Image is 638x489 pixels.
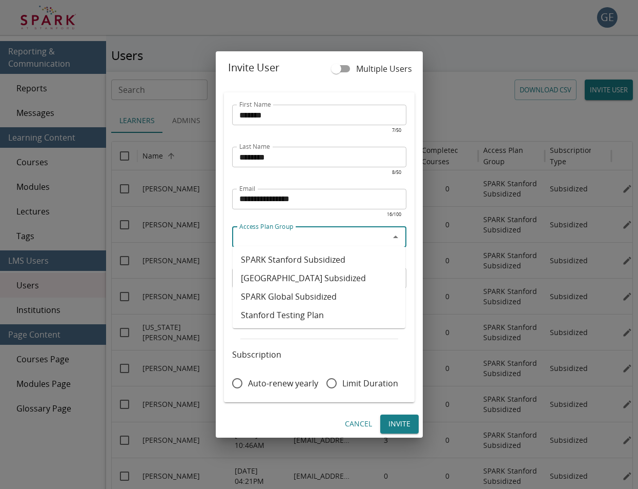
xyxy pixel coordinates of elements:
span: Limit Duration [342,377,398,389]
h6: Subscription [232,347,406,362]
button: Close [388,230,403,244]
label: Last Name [239,142,270,151]
li: SPARK Global Subsidized [233,287,405,306]
span: Auto-renew yearly [248,377,318,389]
li: SPARK Stanford Subsidized [233,250,405,269]
li: [GEOGRAPHIC_DATA] Subsidized [233,269,405,287]
button: Invite [380,415,419,434]
h2: Invite User [216,51,423,84]
li: Stanford Testing Plan [233,306,405,324]
label: Access Plan Group [239,222,294,231]
label: Email [239,184,255,193]
span: Multiple Users [356,63,412,75]
button: Cancel [341,415,376,434]
label: First Name [239,100,271,109]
